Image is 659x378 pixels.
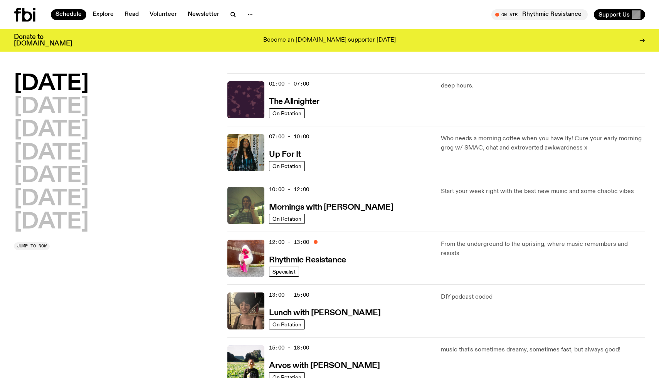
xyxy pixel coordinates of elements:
span: Tune in live [500,12,584,17]
img: Attu crouches on gravel in front of a brown wall. They are wearing a white fur coat with a hood, ... [227,240,264,277]
span: 10:00 - 12:00 [269,186,309,193]
button: [DATE] [14,212,89,233]
button: [DATE] [14,119,89,141]
span: 13:00 - 15:00 [269,291,309,299]
p: Start your week right with the best new music and some chaotic vibes [441,187,645,196]
a: On Rotation [269,214,305,224]
button: [DATE] [14,188,89,210]
span: Jump to now [17,244,47,248]
a: On Rotation [269,161,305,171]
a: Read [120,9,143,20]
span: On Rotation [272,110,301,116]
a: Rhythmic Resistance [269,255,346,264]
button: On AirRhythmic Resistance [491,9,588,20]
a: The Allnighter [269,96,319,106]
h3: Rhythmic Resistance [269,256,346,264]
span: On Rotation [272,216,301,222]
a: Lunch with [PERSON_NAME] [269,307,380,317]
p: DIY podcast coded [441,292,645,302]
span: 15:00 - 18:00 [269,344,309,351]
a: Schedule [51,9,86,20]
a: Volunteer [145,9,182,20]
a: Explore [88,9,118,20]
span: On Rotation [272,321,301,327]
button: Support Us [594,9,645,20]
img: Jim Kretschmer in a really cute outfit with cute braids, standing on a train holding up a peace s... [227,187,264,224]
a: Arvos with [PERSON_NAME] [269,360,380,370]
p: deep hours. [441,81,645,91]
h3: The Allnighter [269,98,319,106]
h3: Donate to [DOMAIN_NAME] [14,34,72,47]
h3: Up For It [269,151,301,159]
h3: Arvos with [PERSON_NAME] [269,362,380,370]
h3: Mornings with [PERSON_NAME] [269,203,393,212]
button: [DATE] [14,96,89,118]
button: [DATE] [14,73,89,95]
span: 01:00 - 07:00 [269,80,309,87]
p: Who needs a morning coffee when you have Ify! Cure your early morning grog w/ SMAC, chat and extr... [441,134,645,153]
span: On Rotation [272,163,301,169]
a: Mornings with [PERSON_NAME] [269,202,393,212]
span: 07:00 - 10:00 [269,133,309,140]
button: Jump to now [14,242,50,250]
a: Specialist [269,267,299,277]
a: Newsletter [183,9,224,20]
img: Ify - a Brown Skin girl with black braided twists, looking up to the side with her tongue stickin... [227,134,264,171]
p: From the underground to the uprising, where music remembers and resists [441,240,645,258]
span: Support Us [598,11,630,18]
button: [DATE] [14,165,89,187]
a: On Rotation [269,319,305,329]
h3: Lunch with [PERSON_NAME] [269,309,380,317]
span: 12:00 - 13:00 [269,239,309,246]
button: [DATE] [14,143,89,164]
a: Up For It [269,149,301,159]
a: On Rotation [269,108,305,118]
p: music that's sometimes dreamy, sometimes fast, but always good! [441,345,645,354]
span: Specialist [272,269,296,274]
p: Become an [DOMAIN_NAME] supporter [DATE] [263,37,396,44]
